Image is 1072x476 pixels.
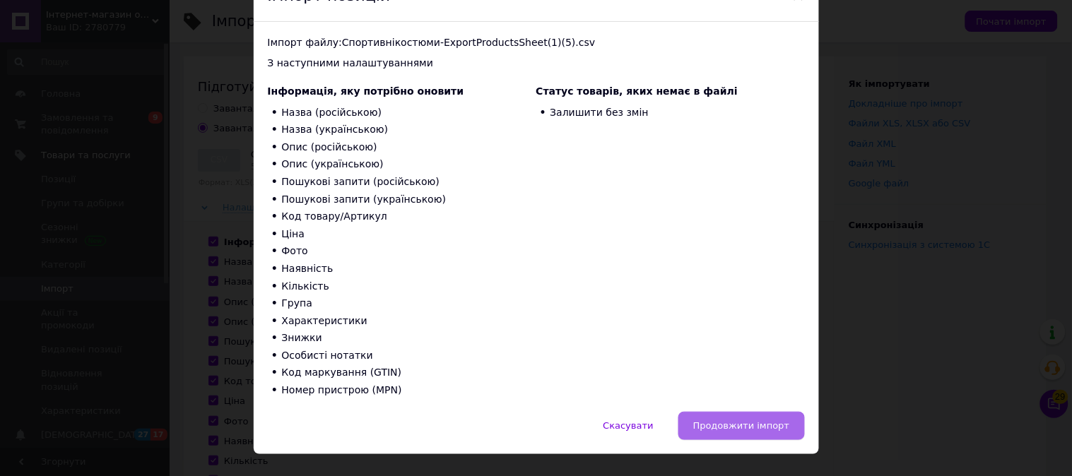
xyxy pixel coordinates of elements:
[693,420,790,431] span: Продовжити імпорт
[268,364,536,382] li: Код маркування (GTIN)
[603,420,654,431] span: Скасувати
[268,104,536,121] li: Назва (російською)
[268,121,536,139] li: Назва (українською)
[268,330,536,347] li: Знижки
[536,104,805,121] li: Залишити без змін
[268,225,536,243] li: Ціна
[268,260,536,278] li: Наявність
[268,173,536,191] li: Пошукові запити (російською)
[268,85,464,97] span: Інформація, яку потрібно оновити
[268,36,805,50] div: Імпорт файлу: Спортивнікостюми-ExportProductsSheet(1)(5).csv
[268,382,536,400] li: Номер пристрою (MPN)
[589,412,668,440] button: Скасувати
[268,295,536,313] li: Група
[268,138,536,156] li: Опис (російською)
[268,156,536,174] li: Опис (українською)
[536,85,738,97] span: Статус товарів, яких немає в файлі
[268,208,536,226] li: Код товару/Артикул
[268,278,536,295] li: Кількість
[268,56,805,71] div: З наступними налаштуваннями
[678,412,805,440] button: Продовжити імпорт
[268,347,536,364] li: Особисті нотатки
[268,312,536,330] li: Характеристики
[268,243,536,261] li: Фото
[268,191,536,208] li: Пошукові запити (українською)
